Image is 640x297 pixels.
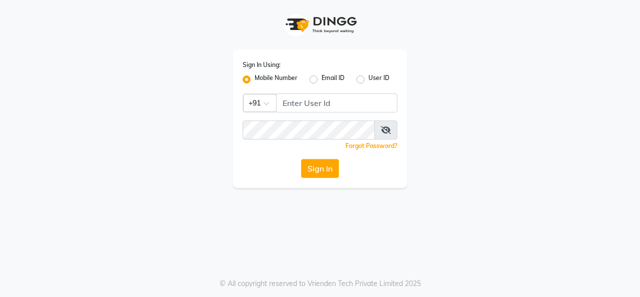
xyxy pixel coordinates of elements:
[276,93,397,112] input: Username
[368,73,389,85] label: User ID
[345,142,397,149] a: Forgot Password?
[321,73,344,85] label: Email ID
[255,73,298,85] label: Mobile Number
[280,10,360,39] img: logo1.svg
[301,159,339,178] button: Sign In
[243,120,375,139] input: Username
[243,60,281,69] label: Sign In Using:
